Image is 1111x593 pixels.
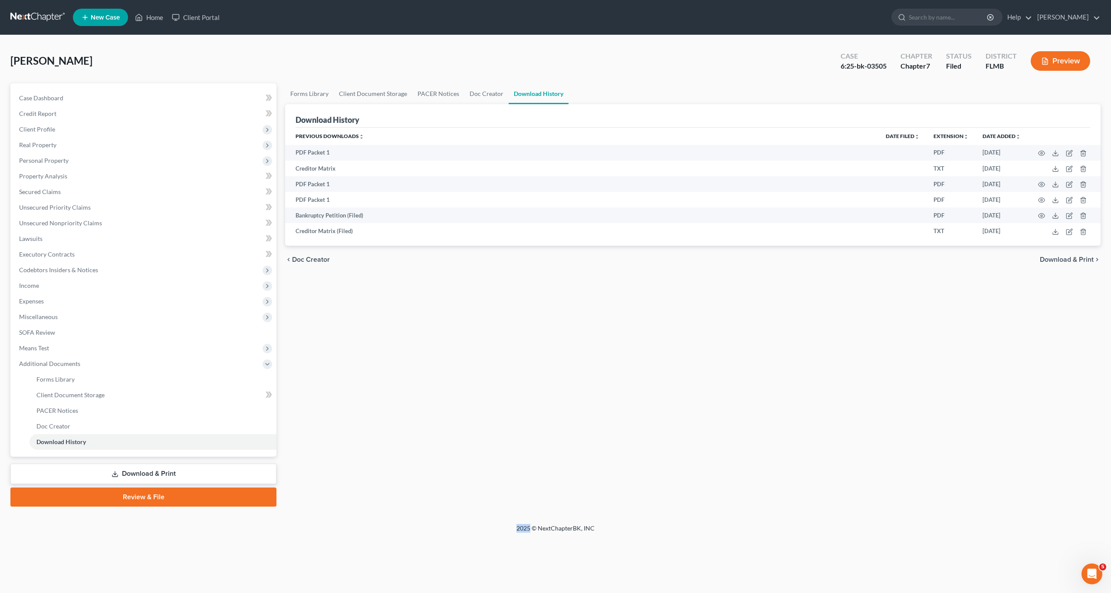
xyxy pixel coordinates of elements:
input: Search by name... [909,9,988,25]
a: SOFA Review [12,325,276,340]
button: Download & Print chevron_right [1040,256,1101,263]
a: Client Portal [168,10,224,25]
span: PACER Notices [36,407,78,414]
i: unfold_more [359,134,364,139]
td: Creditor Matrix [285,161,879,176]
td: PDF Packet 1 [285,145,879,161]
td: PDF [927,145,976,161]
button: chevron_left Doc Creator [285,256,330,263]
span: Real Property [19,141,56,148]
span: Lawsuits [19,235,43,242]
span: Unsecured Nonpriority Claims [19,219,102,227]
span: SOFA Review [19,329,55,336]
div: 6:25-bk-03505 [841,61,887,71]
a: Forms Library [285,83,334,104]
div: District [986,51,1017,61]
td: [DATE] [976,176,1028,192]
i: chevron_left [285,256,292,263]
div: 2025 © NextChapterBK, INC [308,524,803,540]
td: PDF Packet 1 [285,192,879,208]
a: Secured Claims [12,184,276,200]
a: Unsecured Nonpriority Claims [12,215,276,231]
div: Download History [296,115,359,125]
span: 5 [1099,563,1106,570]
a: Download History [30,434,276,450]
span: Forms Library [36,376,75,383]
td: TXT [927,223,976,239]
td: [DATE] [976,161,1028,176]
div: Previous Downloads [285,128,1101,239]
span: Client Profile [19,125,55,133]
iframe: Intercom live chat [1081,563,1102,584]
span: Download History [36,438,86,445]
td: TXT [927,161,976,176]
a: Date Filedunfold_more [886,133,920,139]
td: Bankruptcy Petition (Filed) [285,208,879,223]
a: Review & File [10,488,276,507]
span: Income [19,282,39,289]
span: Expenses [19,297,44,305]
a: Home [131,10,168,25]
td: PDF Packet 1 [285,176,879,192]
a: PACER Notices [412,83,464,104]
i: unfold_more [914,134,920,139]
a: Credit Report [12,106,276,122]
td: [DATE] [976,145,1028,161]
span: Download & Print [1040,256,1094,263]
a: Download History [509,83,569,104]
a: Help [1003,10,1032,25]
a: Client Document Storage [334,83,412,104]
div: Status [946,51,972,61]
a: Executory Contracts [12,247,276,262]
span: Means Test [19,344,49,352]
a: Case Dashboard [12,90,276,106]
a: Doc Creator [30,418,276,434]
td: [DATE] [976,192,1028,208]
span: Unsecured Priority Claims [19,204,91,211]
div: Chapter [901,61,932,71]
span: Personal Property [19,157,69,164]
a: Forms Library [30,372,276,387]
a: Previous Downloadsunfold_more [296,133,364,139]
span: Executory Contracts [19,250,75,258]
a: Property Analysis [12,168,276,184]
a: Extensionunfold_more [934,133,969,139]
i: chevron_right [1094,256,1101,263]
a: Date addedunfold_more [983,133,1021,139]
a: Download & Print [10,464,276,484]
span: New Case [91,14,120,21]
span: Property Analysis [19,172,67,180]
td: PDF [927,192,976,208]
i: unfold_more [1016,134,1021,139]
a: Unsecured Priority Claims [12,200,276,215]
td: PDF [927,176,976,192]
td: [DATE] [976,223,1028,239]
a: PACER Notices [30,403,276,418]
a: [PERSON_NAME] [1033,10,1100,25]
button: Preview [1031,51,1090,71]
span: [PERSON_NAME] [10,54,92,67]
span: Client Document Storage [36,391,105,399]
a: Doc Creator [464,83,509,104]
div: Chapter [901,51,932,61]
span: 7 [926,62,930,70]
span: Credit Report [19,110,56,117]
span: Secured Claims [19,188,61,195]
span: Doc Creator [36,422,70,430]
i: unfold_more [963,134,969,139]
td: [DATE] [976,208,1028,223]
div: FLMB [986,61,1017,71]
td: Creditor Matrix (Filed) [285,223,879,239]
span: Doc Creator [292,256,330,263]
div: Filed [946,61,972,71]
a: Lawsuits [12,231,276,247]
span: Miscellaneous [19,313,58,320]
a: Client Document Storage [30,387,276,403]
div: Case [841,51,887,61]
span: Case Dashboard [19,94,63,102]
span: Additional Documents [19,360,80,367]
td: PDF [927,208,976,223]
span: Codebtors Insiders & Notices [19,266,98,273]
